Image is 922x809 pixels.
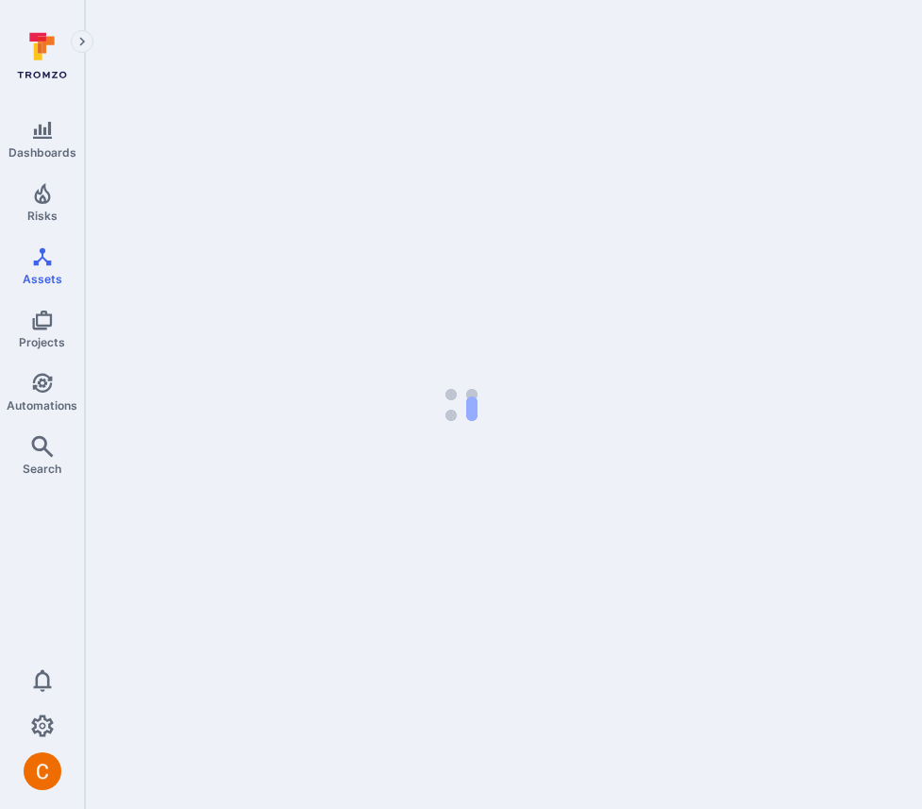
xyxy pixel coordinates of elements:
[24,752,61,790] img: ACg8ocJuq_DPPTkXyD9OlTnVLvDrpObecjcADscmEHLMiTyEnTELew=s96-c
[8,145,76,160] span: Dashboards
[7,398,77,413] span: Automations
[75,34,89,50] i: Expand navigation menu
[27,209,58,223] span: Risks
[71,30,93,53] button: Expand navigation menu
[23,462,61,476] span: Search
[23,272,62,286] span: Assets
[24,752,61,790] div: Camilo Rivera
[19,335,65,349] span: Projects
